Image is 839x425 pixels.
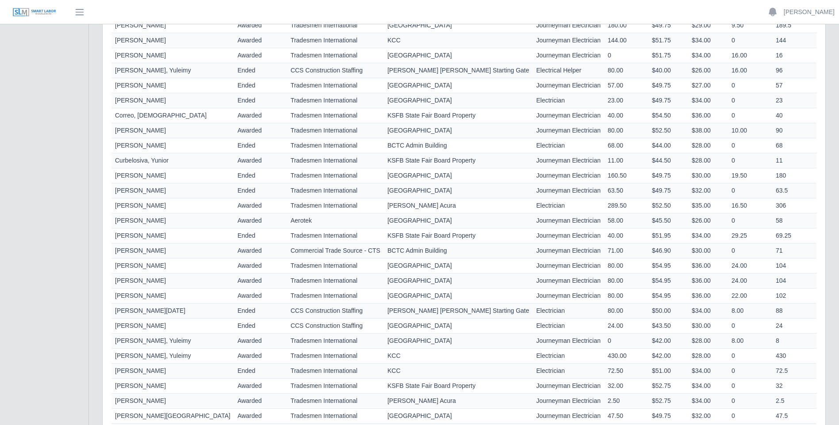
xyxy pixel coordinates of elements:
td: Electrician [533,319,604,334]
td: [PERSON_NAME] [111,364,234,379]
td: [PERSON_NAME] [111,198,234,213]
td: $54.50 [648,108,688,123]
td: [PERSON_NAME] [PERSON_NAME] Starting Gate [384,304,533,319]
td: [GEOGRAPHIC_DATA] [384,123,533,138]
td: 430 [772,349,816,364]
td: Tradesmen International [287,334,384,349]
td: Electrical Helper [533,63,604,78]
td: $51.95 [648,228,688,243]
td: $51.75 [648,48,688,63]
span: ended [238,142,255,149]
td: Tradesmen International [287,288,384,304]
span: ended [238,187,255,194]
td: Tradesmen International [287,183,384,198]
td: Electrician [533,304,604,319]
td: Journeyman Electrician [533,379,604,394]
td: [GEOGRAPHIC_DATA] [384,168,533,183]
td: Tradesmen International [287,78,384,93]
span: awarded [238,292,262,299]
td: 0 [728,394,772,409]
td: Aerotek [287,213,384,228]
td: Tradesmen International [287,198,384,213]
td: 0 [604,334,648,349]
td: Tradesmen International [287,349,384,364]
td: [PERSON_NAME][DATE] [111,304,234,319]
td: 71.00 [604,243,648,258]
td: 24.00 [604,319,648,334]
td: [PERSON_NAME] [111,183,234,198]
td: 0 [728,379,772,394]
span: awarded [238,37,262,44]
td: 96 [772,63,816,78]
td: 289.50 [604,198,648,213]
td: $29.00 [688,18,728,33]
td: KCC [384,364,533,379]
td: [PERSON_NAME] [111,18,234,33]
td: [PERSON_NAME] [111,123,234,138]
td: KCC [384,33,533,48]
td: 102 [772,288,816,304]
span: ended [238,307,255,314]
td: BCTC Admin Building [384,243,533,258]
td: BCTC Admin Building [384,138,533,153]
td: $36.00 [688,108,728,123]
td: 2.5 [772,394,816,409]
td: $44.00 [648,138,688,153]
td: 24.00 [728,258,772,273]
td: Tradesmen International [287,273,384,288]
td: [GEOGRAPHIC_DATA] [384,409,533,424]
span: awarded [238,127,262,134]
td: 189.5 [772,18,816,33]
td: 71 [772,243,816,258]
span: awarded [238,112,262,119]
td: [PERSON_NAME] [111,243,234,258]
td: Curbelosiva, Yunior [111,153,234,168]
td: $28.00 [688,334,728,349]
td: 104 [772,273,816,288]
td: $54.95 [648,258,688,273]
td: Electrician [533,349,604,364]
span: awarded [238,277,262,284]
td: Journeyman Electrician [533,48,604,63]
td: 80.00 [604,304,648,319]
td: Journeyman Electrician [533,228,604,243]
td: 68.00 [604,138,648,153]
td: 10.00 [728,123,772,138]
td: $49.75 [648,78,688,93]
span: ended [238,67,255,74]
td: Tradesmen International [287,108,384,123]
td: 0 [728,364,772,379]
td: $49.75 [648,93,688,108]
td: $32.00 [688,409,728,424]
td: $50.00 [648,304,688,319]
td: Journeyman Electrician [533,168,604,183]
td: [PERSON_NAME] [111,258,234,273]
td: $42.00 [648,334,688,349]
td: $49.75 [648,183,688,198]
td: [GEOGRAPHIC_DATA] [384,183,533,198]
span: awarded [238,382,262,389]
td: KSFB State Fair Board Property [384,379,533,394]
td: 16.00 [728,48,772,63]
td: $34.00 [688,228,728,243]
td: [GEOGRAPHIC_DATA] [384,258,533,273]
td: Correo, [DEMOGRAPHIC_DATA] [111,108,234,123]
td: 0 [728,213,772,228]
td: Electrician [533,364,604,379]
td: $42.00 [648,349,688,364]
td: 8.00 [728,304,772,319]
span: ended [238,82,255,89]
td: CCS Construction Staffing [287,304,384,319]
span: awarded [238,352,262,359]
td: 8.00 [728,334,772,349]
td: $52.75 [648,379,688,394]
td: [PERSON_NAME] [111,138,234,153]
td: 23 [772,93,816,108]
td: $30.00 [688,319,728,334]
td: [PERSON_NAME] [111,168,234,183]
span: awarded [238,337,262,344]
td: CCS Construction Staffing [287,63,384,78]
td: $30.00 [688,243,728,258]
span: awarded [238,22,262,29]
td: $34.00 [688,304,728,319]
